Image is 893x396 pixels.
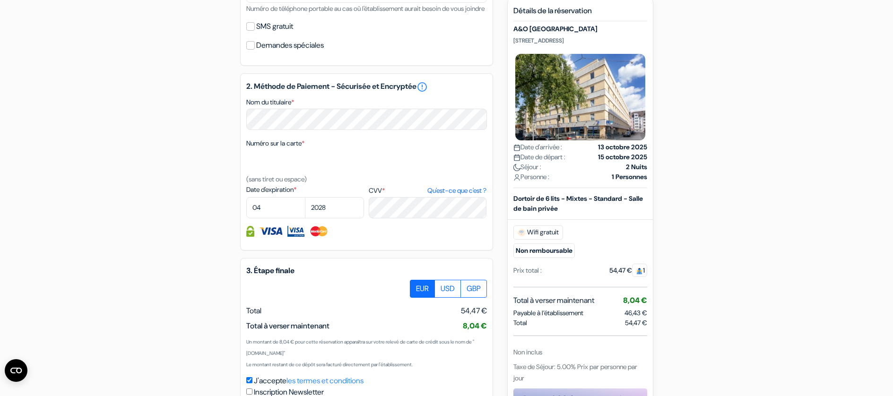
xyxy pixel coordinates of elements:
img: Master Card [309,226,329,237]
span: Date de départ : [513,152,565,162]
strong: 15 octobre 2025 [598,152,647,162]
p: [STREET_ADDRESS] [513,37,647,44]
small: (sans tiret ou espace) [246,175,307,183]
img: moon.svg [513,164,520,171]
small: Non remboursable [513,243,575,258]
span: Payable à l’établissement [513,308,583,318]
h5: A&O [GEOGRAPHIC_DATA] [513,26,647,34]
div: Basic radio toggle button group [410,280,487,298]
strong: 2 Nuits [626,162,647,172]
h5: Détails de la réservation [513,6,647,21]
label: Numéro sur la carte [246,138,304,148]
label: Demandes spéciales [256,39,324,52]
img: user_icon.svg [513,174,520,181]
strong: 13 octobre 2025 [598,142,647,152]
span: 54,47 € [625,318,647,328]
label: Date d'expiration [246,185,364,195]
div: Non inclus [513,347,647,357]
span: 8,04 € [463,321,487,331]
img: calendar.svg [513,154,520,161]
button: Ouvrir le widget CMP [5,359,27,382]
div: 54,47 € [609,266,647,275]
span: Total [246,306,261,316]
img: Visa [259,226,283,237]
label: SMS gratuit [256,20,293,33]
span: 8,04 € [623,295,647,305]
span: Total à verser maintenant [513,295,594,306]
span: Séjour : [513,162,541,172]
small: Un montant de 8,04 € pour cette réservation apparaîtra sur votre relevé de carte de crédit sous l... [246,339,474,356]
div: Prix total : [513,266,542,275]
span: Personne : [513,172,549,182]
img: calendar.svg [513,144,520,151]
span: Taxe de Séjour: 5.00% Prix par personne par jour [513,362,637,382]
label: EUR [410,280,435,298]
img: guest.svg [636,267,643,275]
span: Wifi gratuit [513,225,563,240]
span: 54,47 € [461,305,487,317]
b: Dortoir de 6 lits - Mixtes - Standard - Salle de bain privée [513,194,643,213]
h5: 2. Méthode de Paiement - Sécurisée et Encryptée [246,81,487,93]
label: USD [434,280,461,298]
span: Total à verser maintenant [246,321,329,331]
img: Visa Electron [287,226,304,237]
img: free_wifi.svg [518,229,525,236]
a: error_outline [416,81,428,93]
small: Numéro de téléphone portable au cas où l'établissement aurait besoin de vous joindre [246,4,485,13]
span: Date d'arrivée : [513,142,562,152]
h5: 3. Étape finale [246,266,487,275]
img: Information de carte de crédit entièrement encryptée et sécurisée [246,226,254,237]
strong: 1 Personnes [612,172,647,182]
label: J'accepte [254,375,364,387]
small: Le montant restant de ce dépôt sera facturé directement par l'établissement. [246,362,413,368]
label: GBP [460,280,487,298]
span: 46,43 € [624,309,647,317]
span: Total [513,318,527,328]
a: Qu'est-ce que c'est ? [427,186,486,196]
a: les termes et conditions [286,376,364,386]
span: 1 [632,264,647,277]
label: CVV [369,186,486,196]
label: Nom du titulaire [246,97,294,107]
